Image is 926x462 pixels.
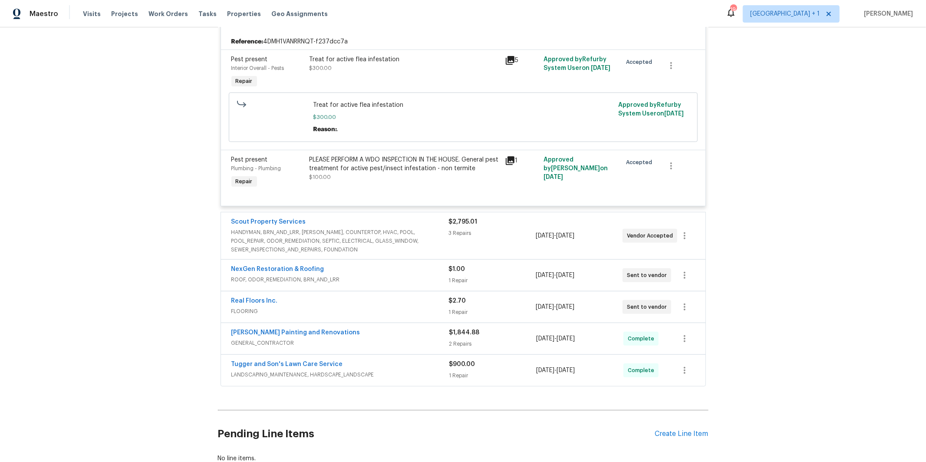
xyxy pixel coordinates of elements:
[536,272,554,278] span: [DATE]
[313,101,613,109] span: Treat for active flea infestation
[449,276,536,285] div: 1 Repair
[544,157,608,180] span: Approved by [PERSON_NAME] on
[536,233,554,239] span: [DATE]
[449,330,480,336] span: $1,844.88
[231,166,281,171] span: Plumbing - Plumbing
[556,272,574,278] span: [DATE]
[627,271,670,280] span: Sent to vendor
[557,367,575,373] span: [DATE]
[313,113,613,122] span: $300.00
[556,304,574,310] span: [DATE]
[231,298,278,304] a: Real Floors Inc.
[536,336,554,342] span: [DATE]
[627,303,670,311] span: Sent to vendor
[449,371,537,380] div: 1 Repair
[83,10,101,18] span: Visits
[231,307,449,316] span: FLOORING
[557,336,575,342] span: [DATE]
[231,157,268,163] span: Pest present
[505,55,539,66] div: 5
[628,366,658,375] span: Complete
[310,155,500,173] div: PLEASE PERFORM A WDO INSPECTION IN THE HOUSE. General pest treatment for active pest/insect infes...
[730,5,736,14] div: 19
[536,303,574,311] span: -
[310,175,331,180] span: $100.00
[271,10,328,18] span: Geo Assignments
[30,10,58,18] span: Maestro
[544,174,563,180] span: [DATE]
[536,367,554,373] span: [DATE]
[618,102,684,117] span: Approved by Refurby System User on
[536,271,574,280] span: -
[231,266,324,272] a: NexGen Restoration & Roofing
[227,10,261,18] span: Properties
[536,304,554,310] span: [DATE]
[750,10,820,18] span: [GEOGRAPHIC_DATA] + 1
[231,330,360,336] a: [PERSON_NAME] Painting and Renovations
[231,66,284,71] span: Interior Overall - Pests
[231,228,449,254] span: HANDYMAN, BRN_AND_LRR, [PERSON_NAME], COUNTERTOP, HVAC, POOL, POOL_REPAIR, ODOR_REMEDIATION, SEPT...
[627,231,676,240] span: Vendor Accepted
[664,111,684,117] span: [DATE]
[231,275,449,284] span: ROOF, ODOR_REMEDIATION, BRN_AND_LRR
[628,334,658,343] span: Complete
[449,229,536,238] div: 3 Repairs
[505,155,539,166] div: 1
[449,298,466,304] span: $2.70
[449,308,536,317] div: 1 Repair
[860,10,913,18] span: [PERSON_NAME]
[231,56,268,63] span: Pest present
[449,361,475,367] span: $900.00
[231,370,449,379] span: LANDSCAPING_MAINTENANCE, HARDSCAPE_LANDSCAPE
[221,34,705,49] div: 4DMH1VANRRNQT-f237dcc7a
[536,334,575,343] span: -
[148,10,188,18] span: Work Orders
[626,58,656,66] span: Accepted
[111,10,138,18] span: Projects
[313,126,337,132] span: Reason:
[556,233,574,239] span: [DATE]
[544,56,610,71] span: Approved by Refurby System User on
[232,177,256,186] span: Repair
[449,266,465,272] span: $1.00
[232,77,256,86] span: Repair
[198,11,217,17] span: Tasks
[449,219,478,225] span: $2,795.01
[626,158,656,167] span: Accepted
[231,37,264,46] b: Reference:
[337,126,338,132] span: .
[536,231,574,240] span: -
[591,65,610,71] span: [DATE]
[536,366,575,375] span: -
[449,340,537,348] div: 2 Repairs
[231,361,343,367] a: Tugger and Son's Lawn Care Service
[218,414,655,454] h2: Pending Line Items
[231,339,449,347] span: GENERAL_CONTRACTOR
[310,55,500,64] div: Treat for active flea infestation
[231,219,306,225] a: Scout Property Services
[655,430,709,438] div: Create Line Item
[310,66,332,71] span: $300.00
